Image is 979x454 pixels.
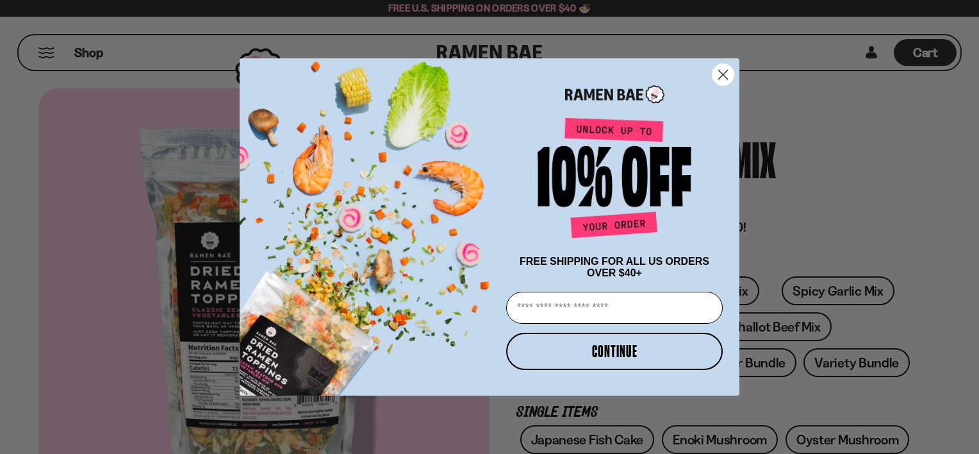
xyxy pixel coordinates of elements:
img: Ramen Bae Logo [565,84,664,105]
img: ce7035ce-2e49-461c-ae4b-8ade7372f32c.png [240,47,501,396]
img: Unlock up to 10% off [534,117,695,243]
span: FREE SHIPPING FOR ALL US ORDERS OVER $40+ [520,256,709,278]
button: Close dialog [712,63,734,86]
button: CONTINUE [506,333,723,370]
